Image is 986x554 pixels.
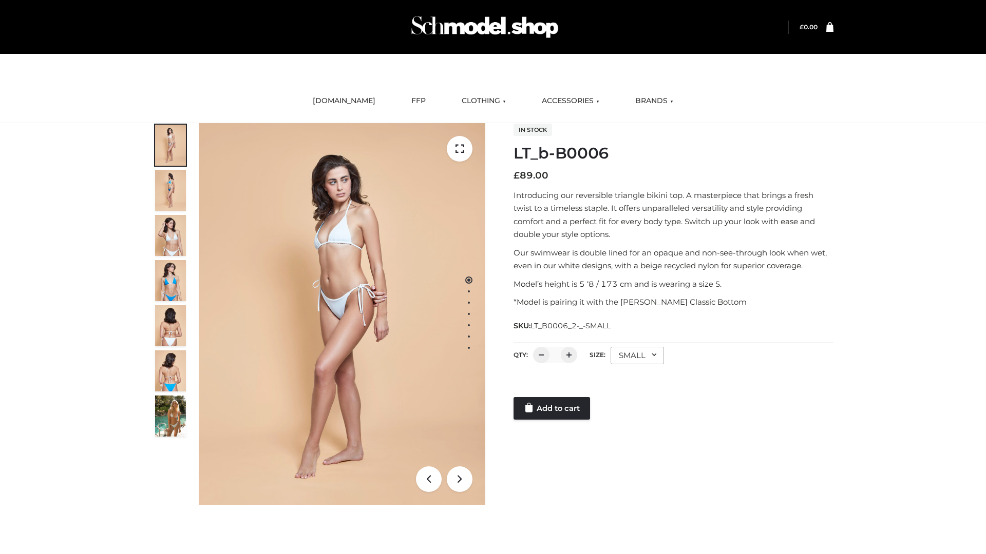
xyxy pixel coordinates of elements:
[155,170,186,211] img: ArielClassicBikiniTop_CloudNine_AzureSky_OW114ECO_2-scaled.jpg
[155,215,186,256] img: ArielClassicBikiniTop_CloudNine_AzureSky_OW114ECO_3-scaled.jpg
[514,397,590,420] a: Add to cart
[534,90,607,112] a: ACCESSORIES
[800,23,818,31] bdi: 0.00
[155,350,186,391] img: ArielClassicBikiniTop_CloudNine_AzureSky_OW114ECO_8-scaled.jpg
[155,125,186,166] img: ArielClassicBikiniTop_CloudNine_AzureSky_OW114ECO_1-scaled.jpg
[611,347,664,364] div: SMALL
[305,90,383,112] a: [DOMAIN_NAME]
[155,260,186,301] img: ArielClassicBikiniTop_CloudNine_AzureSky_OW114ECO_4-scaled.jpg
[514,295,833,309] p: *Model is pairing it with the [PERSON_NAME] Classic Bottom
[514,170,548,181] bdi: 89.00
[404,90,433,112] a: FFP
[628,90,681,112] a: BRANDS
[514,189,833,241] p: Introducing our reversible triangle bikini top. A masterpiece that brings a fresh twist to a time...
[514,170,520,181] span: £
[800,23,818,31] a: £0.00
[199,123,485,505] img: ArielClassicBikiniTop_CloudNine_AzureSky_OW114ECO_1
[514,144,833,163] h1: LT_b-B0006
[514,124,552,136] span: In stock
[590,351,605,359] label: Size:
[514,278,833,291] p: Model’s height is 5 ‘8 / 173 cm and is wearing a size S.
[155,395,186,437] img: Arieltop_CloudNine_AzureSky2.jpg
[514,246,833,272] p: Our swimwear is double lined for an opaque and non-see-through look when wet, even in our white d...
[800,23,804,31] span: £
[530,321,611,330] span: LT_B0006_2-_-SMALL
[514,320,612,332] span: SKU:
[514,351,528,359] label: QTY:
[454,90,514,112] a: CLOTHING
[155,305,186,346] img: ArielClassicBikiniTop_CloudNine_AzureSky_OW114ECO_7-scaled.jpg
[408,7,562,47] img: Schmodel Admin 964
